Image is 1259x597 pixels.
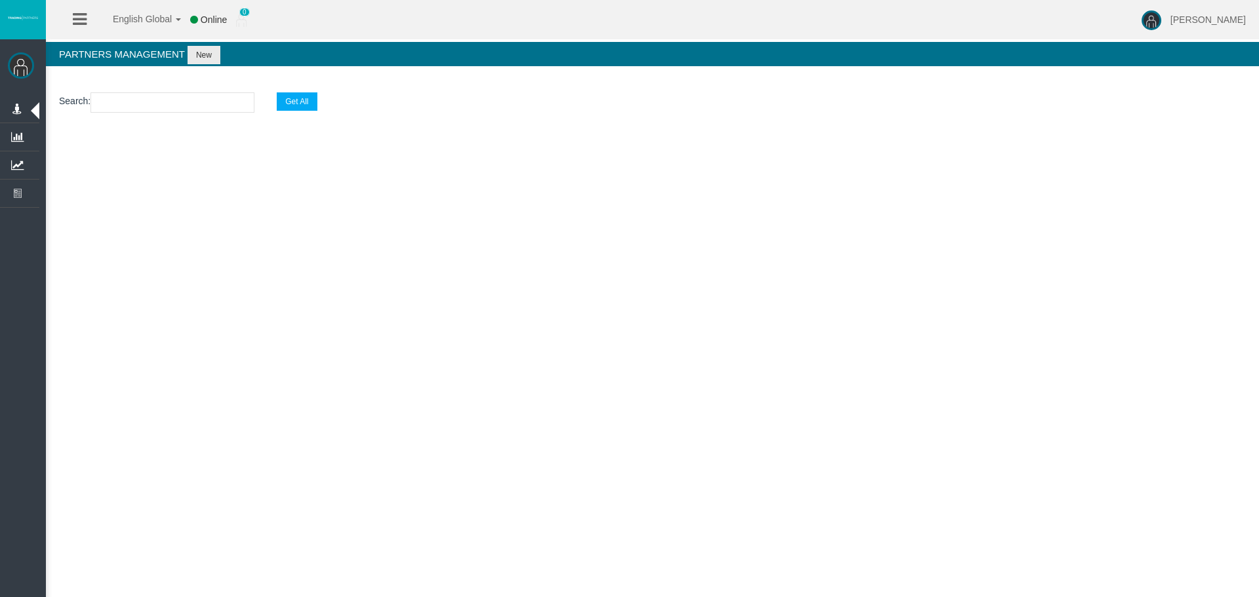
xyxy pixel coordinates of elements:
span: English Global [96,14,172,24]
img: user-image [1142,10,1161,30]
img: logo.svg [7,15,39,20]
span: Partners Management [59,48,185,60]
span: [PERSON_NAME] [1170,14,1246,25]
span: 0 [239,8,250,16]
p: : [59,92,1246,113]
button: Get All [277,92,317,111]
label: Search [59,94,88,109]
img: user_small.png [236,14,247,27]
button: New [188,46,220,64]
span: Online [201,14,227,25]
